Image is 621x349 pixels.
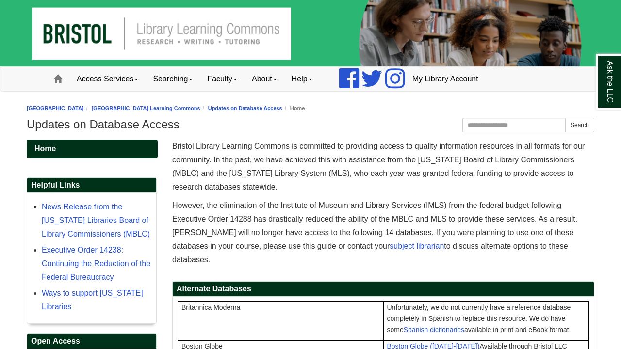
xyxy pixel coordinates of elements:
a: Updates on Database Access [208,105,282,111]
a: Spanish dictionaries [404,326,464,333]
span: Bristol Library Learning Commons is committed to providing access to quality information resource... [172,142,585,191]
a: Faculty [200,67,245,91]
a: Help [284,67,320,91]
h2: Alternate Databases [173,282,594,297]
button: Search [565,118,594,132]
span: Unfortunately, we do not currently have a reference database completely in Spanish to replace thi... [387,303,571,333]
a: About [245,67,284,91]
a: Searching [146,67,200,91]
h2: Helpful Links [27,178,156,193]
span: However, the elimination of the Institute of Museum and Library Services (IMLS) from the federal ... [172,201,577,264]
span: Britannica Moderna [181,303,240,311]
a: subject librarian [390,242,444,250]
a: Executive Order 14238: Continuing the Reduction of the Federal Bureaucracy [42,246,150,281]
a: [GEOGRAPHIC_DATA] Learning Commons [92,105,200,111]
a: Access Services [69,67,146,91]
h2: Open Access [27,334,156,349]
a: [GEOGRAPHIC_DATA] [27,105,84,111]
a: News Release from the [US_STATE] Libraries Board of Library Commissioners (MBLC) [42,203,150,238]
span: Home [34,144,56,153]
a: My Library Account [405,67,486,91]
a: Ways to support [US_STATE] Libraries [42,289,143,311]
li: Home [282,104,305,113]
nav: breadcrumb [27,104,594,113]
a: Home [27,140,158,158]
h1: Updates on Database Access [27,118,594,131]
